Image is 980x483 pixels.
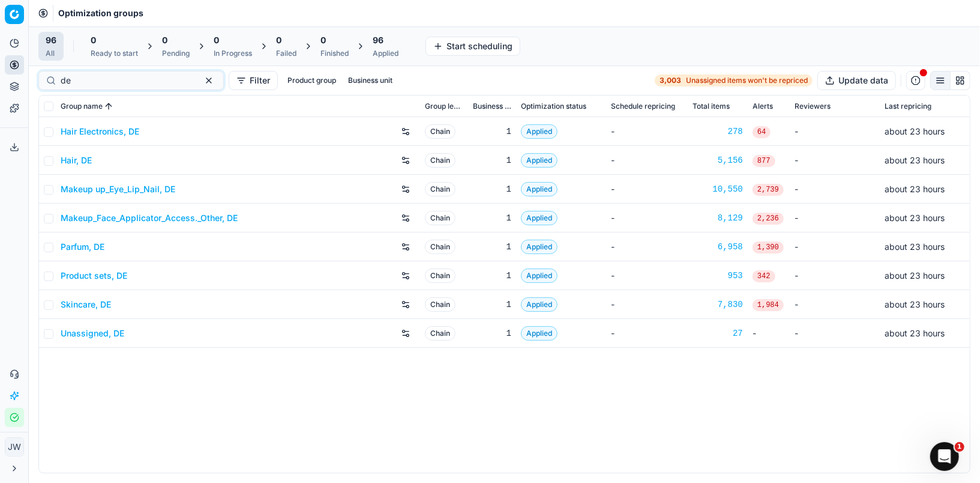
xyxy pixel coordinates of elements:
td: - [606,290,688,319]
div: All [46,49,56,58]
span: about 23 hours [885,184,945,194]
td: - [790,146,880,175]
span: 1,984 [753,299,784,311]
span: Business unit [473,102,511,111]
a: Skincare, DE [61,299,111,311]
button: Business unit [343,73,397,88]
a: Parfum, DE [61,241,104,253]
span: Applied [521,182,558,196]
div: 1 [473,270,511,282]
strong: 3,003 [660,76,681,85]
span: about 23 hours [885,299,945,309]
button: Start scheduling [425,37,520,56]
span: 1 [955,442,964,452]
span: Group name [61,102,103,111]
span: 2,236 [753,213,784,225]
td: - [790,117,880,146]
a: 7,830 [693,299,743,311]
div: 1 [473,212,511,224]
a: 8,129 [693,212,743,224]
span: JW [5,438,23,456]
span: 0 [214,34,219,46]
span: about 23 hours [885,155,945,165]
input: Search [61,74,192,87]
span: Reviewers [795,102,831,111]
span: Applied [521,297,558,312]
span: 1,390 [753,241,784,254]
td: - [606,319,688,348]
a: 10,550 [693,183,743,195]
div: 1 [473,327,511,339]
span: Group level [425,102,463,111]
a: Product sets, DE [61,270,127,282]
span: Applied [521,153,558,168]
td: - [606,232,688,261]
div: 1 [473,154,511,166]
button: Update data [817,71,896,90]
button: JW [5,437,24,457]
span: about 23 hours [885,126,945,136]
div: In Progress [214,49,252,58]
a: 27 [693,327,743,339]
a: 3,003Unassigned items won't be repriced [655,74,813,87]
span: about 23 hours [885,241,945,252]
span: Chain [425,326,455,341]
a: Makeup_Face_Applicator_Access._Other, DE [61,212,238,224]
span: 96 [46,34,56,46]
iframe: Intercom live chat [930,442,959,471]
td: - [606,261,688,290]
td: - [790,290,880,319]
div: Applied [373,49,398,58]
div: Finished [320,49,349,58]
span: Applied [521,124,558,139]
button: Filter [229,71,278,90]
a: 6,958 [693,241,743,253]
td: - [790,175,880,204]
span: Chain [425,153,455,168]
span: 0 [162,34,167,46]
nav: breadcrumb [58,7,143,19]
span: Applied [521,211,558,225]
span: Schedule repricing [611,102,675,111]
span: Total items [693,102,730,111]
span: Chain [425,297,455,312]
span: 342 [753,270,775,282]
span: 64 [753,126,771,138]
span: about 23 hours [885,270,945,281]
a: Hair Electronics, DE [61,126,139,138]
td: - [790,232,880,261]
div: 1 [473,183,511,195]
td: - [748,319,790,348]
span: Unassigned items won't be repriced [686,76,808,85]
span: Chain [425,240,455,254]
div: 5,156 [693,154,743,166]
td: - [606,117,688,146]
a: 953 [693,270,743,282]
span: 2,739 [753,184,784,196]
button: Sorted by Group name ascending [103,100,115,112]
span: Chain [425,124,455,139]
div: Failed [276,49,296,58]
a: Unassigned, DE [61,327,124,339]
a: Makeup up_Eye_Lip_Nail, DE [61,183,175,195]
td: - [790,319,880,348]
span: 0 [320,34,326,46]
span: 0 [91,34,96,46]
a: 278 [693,126,743,138]
td: - [606,175,688,204]
span: Applied [521,269,558,283]
span: about 23 hours [885,213,945,223]
td: - [606,204,688,232]
button: Product group [283,73,341,88]
span: Last repricing [885,102,931,111]
span: Applied [521,240,558,254]
div: 1 [473,299,511,311]
div: 1 [473,126,511,138]
div: Pending [162,49,190,58]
